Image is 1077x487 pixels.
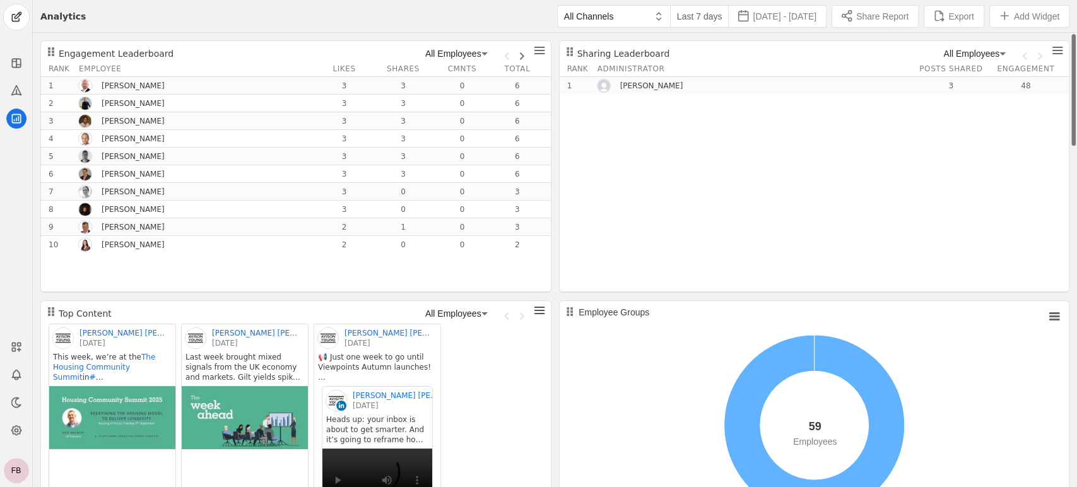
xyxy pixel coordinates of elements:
img: cache [185,328,206,348]
a: [PERSON_NAME] [PERSON_NAME] │[GEOGRAPHIC_DATA] [212,328,300,338]
img: cache [318,328,338,348]
div: Suzie Robinson [102,240,213,250]
img: undefined [182,386,308,449]
span: All Employees [425,308,481,319]
strong: 59 [809,420,821,433]
button: Export [924,5,984,28]
div: Employee Engagement [990,61,1069,76]
a: [DATE] [79,338,168,348]
div: Analytics [40,10,86,23]
div: Top Content [59,307,112,320]
app-icon-button: Chart context menu [533,303,546,321]
span: All Employees [425,49,481,59]
img: cache [53,328,73,348]
div: Total Engagements [491,61,550,76]
div: Likes [315,61,374,76]
span: Last 7 days [677,10,722,23]
pre: 📢 Just one week to go until Viewpoints Autumn launches! Want to be the first to hear about it? Si... [318,352,437,382]
button: Add Widget [989,5,1069,28]
div: User Rank [560,61,597,76]
img: unknown-user-light.svg [597,79,610,92]
button: FB [4,458,29,483]
img: cache [79,150,91,163]
div: Sharing Leaderboard [577,47,670,60]
a: [DATE] [344,338,433,348]
span: All Channels [564,11,614,21]
a: The Housing Community Summit [53,353,158,382]
div: Comments [433,61,491,76]
pre: Last week brought mixed signals from the UK economy and markets. Gilt yields spiked midweek on co... [185,352,304,382]
a: [PERSON_NAME] [PERSON_NAME] [353,390,441,401]
app-icon-button: Chart context menu [1051,44,1064,61]
span: [DATE] - [DATE] [753,10,816,23]
span: Add Widget [1014,10,1059,23]
img: cache [79,221,91,233]
div: Sajo Mtonga [620,81,731,91]
a: [DATE] [353,401,441,411]
button: Share Report [832,5,919,28]
img: cache [79,168,91,180]
button: Last 7 days [671,5,729,28]
div: User Name [597,61,912,76]
pre: Heads up: your inbox is about to get smarter. And it’s going to reframe how you think about real ... [326,414,428,445]
a: #[GEOGRAPHIC_DATA] [53,373,132,392]
div: Sajo M [102,204,213,214]
button: Next page [510,45,526,60]
a: [PERSON_NAME] [PERSON_NAME] │[GEOGRAPHIC_DATA] [79,328,168,338]
div: Faye Bugovics [102,187,213,197]
img: undefined [49,386,175,449]
a: [PERSON_NAME] [PERSON_NAME] │[GEOGRAPHIC_DATA] [344,328,433,338]
img: cache [79,115,91,127]
div: Shares [374,61,432,76]
span: Share Report [856,10,909,23]
img: cache [79,203,91,216]
img: cache [79,97,91,110]
div: Adrian Boyce [102,98,213,109]
div: Gordon Hewling [102,134,213,144]
img: cache [326,390,346,411]
div: Number of Posts Shared with Employees [912,61,991,76]
div: Chris Cheap [102,81,213,91]
div: Peter O'Brien [102,116,213,126]
div: Employees [793,435,837,448]
img: cache [79,185,91,198]
button: [DATE] - [DATE] [729,5,827,28]
a: [DATE] [212,338,300,348]
app-icon-button: Chart context menu [533,44,546,61]
pre: This week, we’re at the in , a key event bringing together senior leaders from across the afforda... [53,352,172,382]
div: Employee Name [79,61,315,76]
text: Employee Groups [579,307,649,317]
img: cache [79,238,91,251]
img: cache [79,132,91,145]
span: All Employees [943,49,999,59]
div: Stephen Cowperthwaite [102,222,213,232]
span: Export [948,10,974,23]
div: Employee Rank [41,61,79,76]
div: Engagement Leaderboard [59,47,174,60]
div: Omar Choudhury [102,169,213,179]
div: Henry Streatfeild [102,151,213,161]
img: cache [79,79,91,92]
